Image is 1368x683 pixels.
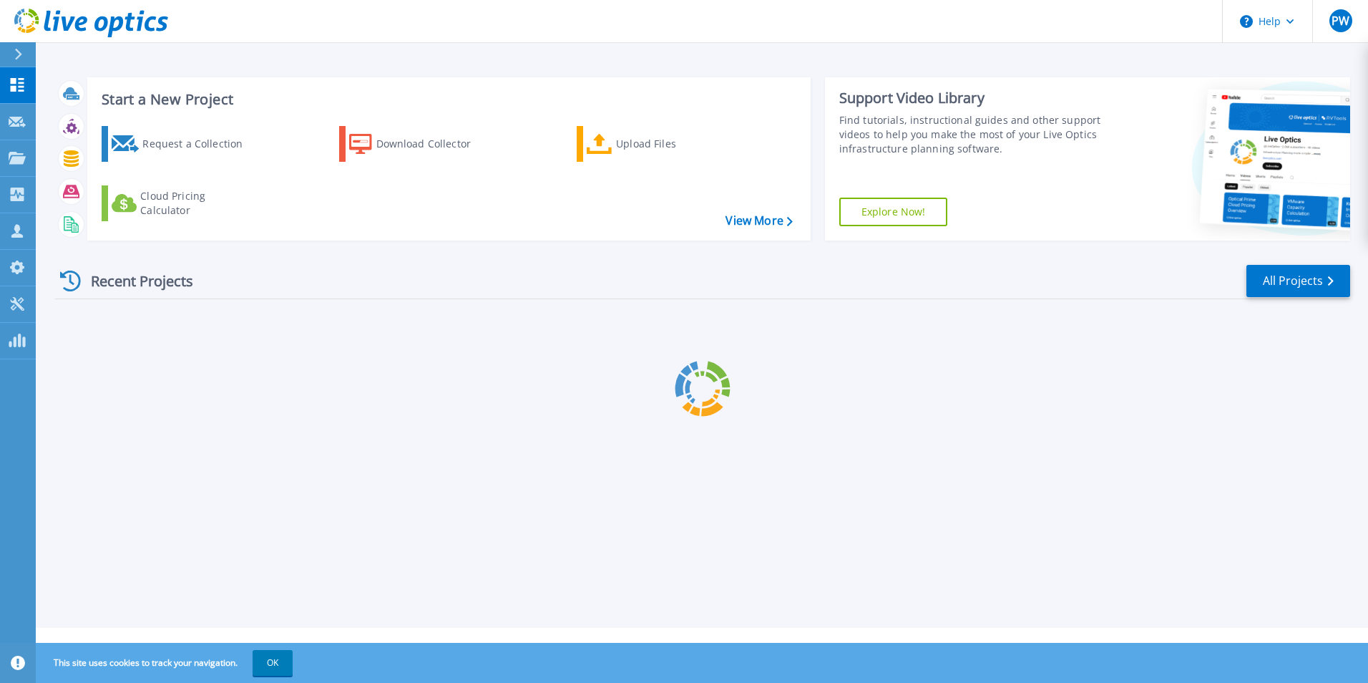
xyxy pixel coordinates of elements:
h3: Start a New Project [102,92,792,107]
a: View More [725,214,792,228]
div: Find tutorials, instructional guides and other support videos to help you make the most of your L... [839,113,1107,156]
a: Cloud Pricing Calculator [102,185,261,221]
div: Recent Projects [55,263,212,299]
a: All Projects [1246,265,1350,297]
a: Upload Files [577,126,736,162]
span: This site uses cookies to track your navigation. [39,650,293,676]
button: OK [253,650,293,676]
div: Download Collector [376,130,491,158]
div: Upload Files [616,130,731,158]
div: Cloud Pricing Calculator [140,189,255,218]
a: Request a Collection [102,126,261,162]
a: Explore Now! [839,198,948,226]
div: Support Video Library [839,89,1107,107]
div: Request a Collection [142,130,257,158]
span: PW [1332,15,1349,26]
a: Download Collector [339,126,499,162]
